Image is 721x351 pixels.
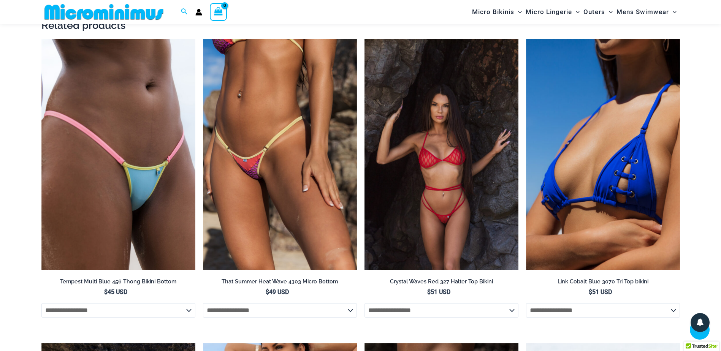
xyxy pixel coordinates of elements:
img: Tempest Multi Blue 456 Bottom 01 [41,39,195,270]
a: That Summer Heat Wave 4303 Micro Bottom [203,278,357,288]
span: $ [104,288,108,296]
h2: Tempest Multi Blue 456 Thong Bikini Bottom [41,278,195,285]
span: Micro Lingerie [526,2,572,22]
span: Outers [583,2,605,22]
a: Crystal Waves Red 327 Halter Top Bikini [364,278,518,288]
span: $ [266,288,269,296]
span: Menu Toggle [514,2,522,22]
a: Crystal Waves 327 Halter Top 01Crystal Waves 327 Halter Top 4149 Thong 01Crystal Waves 327 Halter... [364,39,518,270]
h2: That Summer Heat Wave 4303 Micro Bottom [203,278,357,285]
span: $ [427,288,431,296]
span: Micro Bikinis [472,2,514,22]
bdi: 45 USD [104,288,127,296]
a: Mens SwimwearMenu ToggleMenu Toggle [615,2,678,22]
nav: Site Navigation [469,1,680,23]
a: Search icon link [181,7,188,17]
a: Micro LingerieMenu ToggleMenu Toggle [524,2,582,22]
h2: Link Cobalt Blue 3070 Tri Top bikini [526,278,680,285]
a: Tempest Multi Blue 456 Thong Bikini Bottom [41,278,195,288]
a: Account icon link [195,9,202,16]
span: Menu Toggle [669,2,677,22]
bdi: 51 USD [427,288,450,296]
bdi: 51 USD [589,288,612,296]
img: That Summer Heat Wave Micro Bottom 01 [203,39,357,270]
span: Menu Toggle [572,2,580,22]
a: Link Cobalt Blue 3070 Tri Top bikini [526,278,680,288]
img: Link Cobalt Blue 3070 Top 01 [526,39,680,270]
bdi: 49 USD [266,288,289,296]
a: That Summer Heat Wave Micro Bottom 01That Summer Heat Wave Micro Bottom 02That Summer Heat Wave M... [203,39,357,270]
span: Menu Toggle [605,2,613,22]
span: $ [589,288,592,296]
a: OutersMenu ToggleMenu Toggle [582,2,615,22]
a: Tempest Multi Blue 456 Bottom 01Tempest Multi Blue 312 Top 456 Bottom 07Tempest Multi Blue 312 To... [41,39,195,270]
h2: Related products [41,19,680,32]
a: Link Cobalt Blue 3070 Top 01Link Cobalt Blue 3070 Top 4955 Bottom 03Link Cobalt Blue 3070 Top 495... [526,39,680,270]
a: Micro BikinisMenu ToggleMenu Toggle [470,2,524,22]
a: View Shopping Cart, empty [210,3,227,21]
h2: Crystal Waves Red 327 Halter Top Bikini [364,278,518,285]
span: Mens Swimwear [616,2,669,22]
img: Crystal Waves 327 Halter Top 4149 Thong 01 [364,39,518,270]
img: MM SHOP LOGO FLAT [41,3,166,21]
